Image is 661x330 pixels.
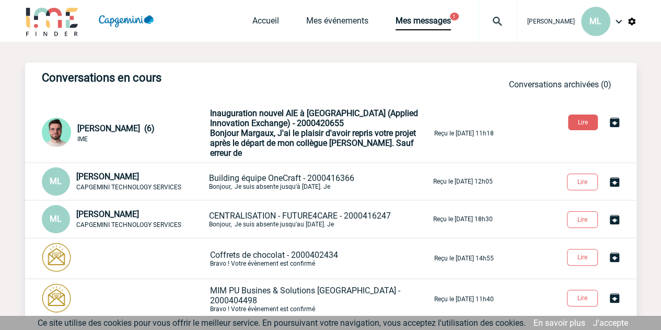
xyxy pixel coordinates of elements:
img: photonotifcontact.png [42,283,71,313]
img: 121547-2.png [42,118,71,147]
span: Coffrets de chocolat - 2000402434 [210,250,338,260]
span: CAPGEMINI TECHNOLOGY SERVICES [76,184,181,191]
p: Reçu le [DATE] 11h18 [434,130,494,137]
span: Building équipe OneCraft - 2000416366 [209,173,354,183]
a: Accueil [252,16,279,30]
a: Lire [559,292,608,302]
span: [PERSON_NAME] (6) [77,123,155,133]
div: Conversation privée : Client - Agence [42,205,207,233]
img: IME-Finder [25,6,79,36]
span: MIM PU Busines & Solutions [GEOGRAPHIC_DATA] - 2000404498 [210,286,400,305]
button: Lire [567,249,598,266]
button: Lire [567,290,598,306]
p: Bonjour, Je suis absente jusqu'à [DATE]. Je [209,173,431,190]
span: Inauguration nouvel AIE à [GEOGRAPHIC_DATA] (Applied Innovation Exchange) - 2000420655 [210,108,418,128]
span: [PERSON_NAME] [76,172,139,181]
p: Bravo ! Votre évènement est confirmé [210,286,432,313]
button: Lire [568,115,598,130]
span: IME [77,135,88,143]
div: Conversation privée : Client - Agence [42,118,208,149]
p: Bonjour, Je suis absente jusqu'au [DATE]. Je [209,211,431,228]
a: Coffrets de chocolat - 2000402434Bravo ! Votre évènement est confirmé Reçu le [DATE] 14h55 [42,253,494,263]
a: Lire [559,214,608,224]
img: Archiver la conversation [608,251,621,264]
p: Bravo ! Votre évènement est confirmé [210,250,432,267]
a: Lire [559,176,608,186]
span: [PERSON_NAME] [76,209,139,219]
span: [PERSON_NAME] [527,18,575,25]
a: MIM PU Busines & Solutions [GEOGRAPHIC_DATA] - 2000404498Bravo ! Votre évènement est confirmé Reç... [42,293,494,303]
a: Mes messages [396,16,451,30]
img: photonotifcontact.png [42,243,71,272]
span: Ce site utilise des cookies pour vous offrir le meilleur service. En poursuivant votre navigation... [38,318,526,328]
img: Archiver la conversation [608,213,621,226]
span: ML [50,214,62,224]
span: CENTRALISATION - FUTURE4CARE - 2000416247 [209,211,391,221]
div: Conversation privée : Client - Agence [42,283,208,315]
p: Reçu le [DATE] 11h40 [434,295,494,303]
img: Archiver la conversation [608,292,621,304]
a: [PERSON_NAME] (6) IME Inauguration nouvel AIE à [GEOGRAPHIC_DATA] (Applied Innovation Exchange) -... [42,128,494,138]
span: CAPGEMINI TECHNOLOGY SERVICES [76,221,181,229]
button: 1 [450,13,459,20]
img: Archiver la conversation [608,176,621,188]
div: Conversation privée : Client - Agence [42,243,208,274]
button: Lire [567,211,598,228]
a: Conversations archivées (0) [509,79,611,89]
a: Lire [560,117,608,127]
a: En savoir plus [534,318,585,328]
span: Bonjour Margaux, J'ai le plaisir d'avoir repris votre projet après le départ de mon collègue [PER... [210,128,416,158]
span: ML [50,176,62,186]
p: Reçu le [DATE] 14h55 [434,255,494,262]
p: Reçu le [DATE] 18h30 [433,215,493,223]
a: Lire [559,252,608,261]
a: J'accepte [593,318,628,328]
a: ML [PERSON_NAME] CAPGEMINI TECHNOLOGY SERVICES CENTRALISATION - FUTURE4CARE - 2000416247Bonjour, ... [42,213,493,223]
a: ML [PERSON_NAME] CAPGEMINI TECHNOLOGY SERVICES Building équipe OneCraft - 2000416366Bonjour, Je s... [42,176,493,186]
span: ML [589,16,601,26]
div: Conversation privée : Client - Agence [42,167,207,196]
img: Archiver la conversation [608,116,621,129]
a: Mes événements [306,16,368,30]
button: Lire [567,174,598,190]
h3: Conversations en cours [42,71,355,84]
p: Reçu le [DATE] 12h05 [433,178,493,185]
